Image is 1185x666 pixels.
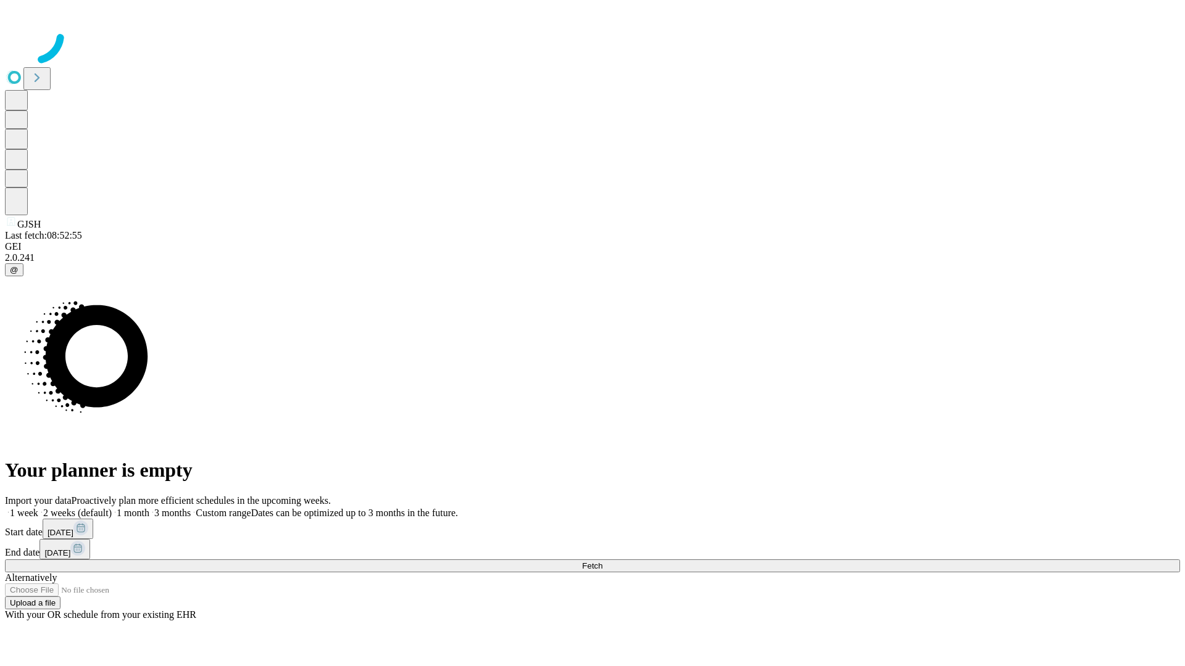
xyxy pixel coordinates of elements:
[72,495,331,506] span: Proactively plan more efficient schedules in the upcoming weeks.
[10,508,38,518] span: 1 week
[251,508,458,518] span: Dates can be optimized up to 3 months in the future.
[5,263,23,276] button: @
[39,539,90,559] button: [DATE]
[17,219,41,229] span: GJSH
[5,572,57,583] span: Alternatively
[196,508,251,518] span: Custom range
[5,241,1180,252] div: GEI
[5,495,72,506] span: Import your data
[5,519,1180,539] div: Start date
[5,609,196,620] span: With your OR schedule from your existing EHR
[5,559,1180,572] button: Fetch
[5,230,82,240] span: Last fetch: 08:52:55
[5,459,1180,482] h1: Your planner is empty
[117,508,149,518] span: 1 month
[48,528,73,537] span: [DATE]
[154,508,191,518] span: 3 months
[43,508,112,518] span: 2 weeks (default)
[43,519,93,539] button: [DATE]
[5,596,60,609] button: Upload a file
[5,252,1180,263] div: 2.0.241
[10,265,19,274] span: @
[44,548,70,557] span: [DATE]
[5,539,1180,559] div: End date
[582,561,602,570] span: Fetch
